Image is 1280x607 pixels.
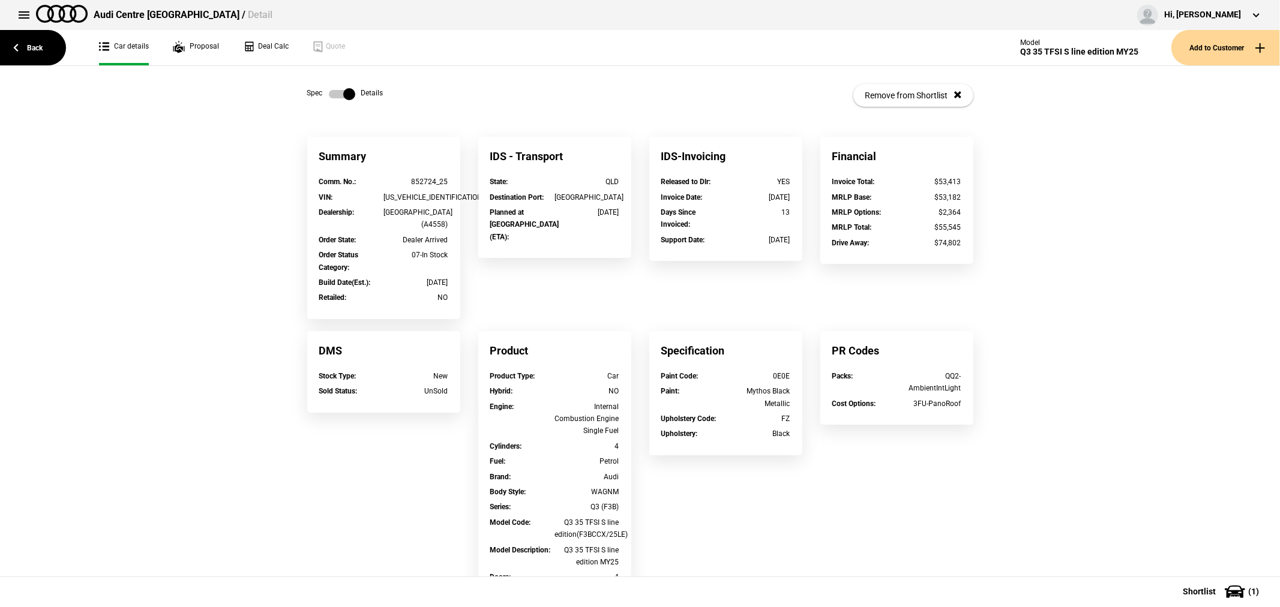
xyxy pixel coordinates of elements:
[661,372,699,380] strong: Paint Code :
[319,293,347,302] strong: Retailed :
[94,8,272,22] div: Audi Centre [GEOGRAPHIC_DATA] /
[478,137,631,176] div: IDS - Transport
[554,385,619,397] div: NO
[661,387,680,395] strong: Paint :
[820,137,973,176] div: Financial
[554,516,619,541] div: Q3 35 TFSI S line edition(F3BCCX/25LE)
[832,208,882,217] strong: MRLP Options :
[490,518,531,527] strong: Model Code :
[554,401,619,437] div: Internal Combustion Engine Single Fuel
[1165,576,1280,606] button: Shortlist(1)
[383,191,448,203] div: [US_VEHICLE_IDENTIFICATION_NUMBER]
[319,193,333,202] strong: VIN :
[490,488,526,496] strong: Body Style :
[554,206,619,218] div: [DATE]
[383,176,448,188] div: 852724_25
[832,193,872,202] strong: MRLP Base :
[490,573,511,581] strong: Doors :
[383,249,448,261] div: 07-In Stock
[490,178,508,186] strong: State :
[897,398,961,410] div: 3FU-PanoRoof
[726,234,790,246] div: [DATE]
[554,486,619,498] div: WAGNM
[319,387,358,395] strong: Sold Status :
[1020,38,1138,47] div: Model
[319,236,356,244] strong: Order State :
[243,30,289,65] a: Deal Calc
[490,457,506,465] strong: Fuel :
[490,387,513,395] strong: Hybrid :
[832,178,875,186] strong: Invoice Total :
[554,571,619,583] div: 4
[832,372,853,380] strong: Packs :
[554,370,619,382] div: Car
[832,223,872,232] strong: MRLP Total :
[490,503,511,511] strong: Series :
[248,9,272,20] span: Detail
[832,399,876,408] strong: Cost Options :
[490,546,551,554] strong: Model Description :
[383,385,448,397] div: UnSold
[1020,47,1138,57] div: Q3 35 TFSI S line edition MY25
[661,414,717,423] strong: Upholstery Code :
[1164,9,1241,21] div: Hi, [PERSON_NAME]
[726,206,790,218] div: 13
[554,176,619,188] div: QLD
[383,234,448,246] div: Dealer Arrived
[307,88,383,100] div: Spec Details
[853,84,973,107] button: Remove from Shortlist
[897,176,961,188] div: $53,413
[478,331,631,370] div: Product
[726,413,790,425] div: FZ
[554,191,619,203] div: [GEOGRAPHIC_DATA]
[661,193,703,202] strong: Invoice Date :
[897,370,961,395] div: QQ2-AmbientIntLight
[726,370,790,382] div: 0E0E
[319,178,356,186] strong: Comm. No. :
[726,191,790,203] div: [DATE]
[383,370,448,382] div: New
[649,331,802,370] div: Specification
[897,206,961,218] div: $2,364
[554,455,619,467] div: Petrol
[383,206,448,231] div: [GEOGRAPHIC_DATA] (A4558)
[99,30,149,65] a: Car details
[1171,30,1280,65] button: Add to Customer
[490,402,514,411] strong: Engine :
[319,278,371,287] strong: Build Date(Est.) :
[897,237,961,249] div: $74,802
[383,292,448,303] div: NO
[820,331,973,370] div: PR Codes
[1183,587,1216,596] span: Shortlist
[490,372,535,380] strong: Product Type :
[726,428,790,440] div: Black
[661,236,705,244] strong: Support Date :
[173,30,219,65] a: Proposal
[897,221,961,233] div: $55,545
[307,137,460,176] div: Summary
[307,331,460,370] div: DMS
[319,372,356,380] strong: Stock Type :
[832,239,870,247] strong: Drive Away :
[490,442,522,450] strong: Cylinders :
[726,385,790,410] div: Mythos Black Metallic
[490,193,544,202] strong: Destination Port :
[554,471,619,483] div: Audi
[1248,587,1259,596] span: ( 1 )
[319,208,355,217] strong: Dealership :
[319,251,359,271] strong: Order Status Category :
[726,176,790,188] div: YES
[554,501,619,513] div: Q3 (F3B)
[36,5,88,23] img: audi.png
[661,429,698,438] strong: Upholstery :
[490,473,511,481] strong: Brand :
[490,208,559,241] strong: Planned at [GEOGRAPHIC_DATA] (ETA) :
[661,208,696,229] strong: Days Since Invoiced :
[649,137,802,176] div: IDS-Invoicing
[554,440,619,452] div: 4
[383,277,448,289] div: [DATE]
[897,191,961,203] div: $53,182
[661,178,711,186] strong: Released to Dlr :
[554,544,619,569] div: Q3 35 TFSI S line edition MY25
